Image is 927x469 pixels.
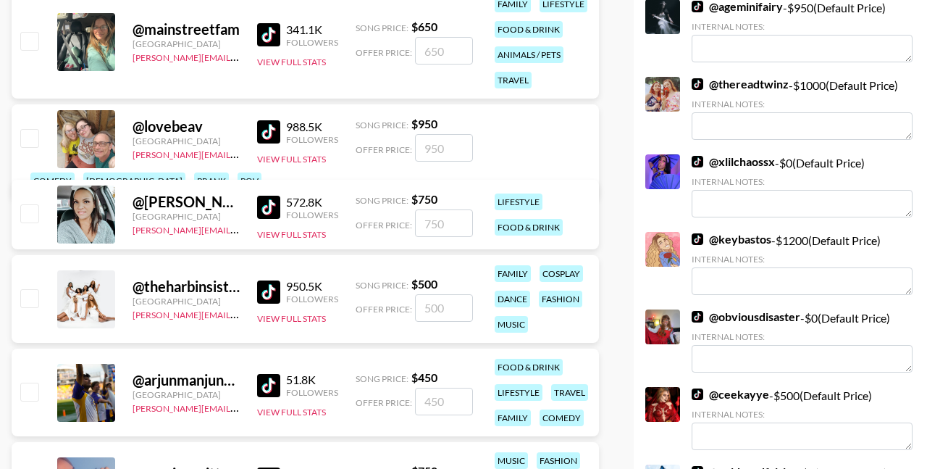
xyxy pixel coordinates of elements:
div: - $ 1200 (Default Price) [692,232,913,295]
div: food & drink [495,359,563,375]
div: Internal Notes: [692,331,913,342]
button: View Full Stats [257,154,326,165]
img: TikTok [692,1,703,12]
img: TikTok [257,374,280,397]
div: @ mainstreetfam [133,20,240,38]
div: travel [495,72,532,88]
button: View Full Stats [257,229,326,240]
div: fashion [537,452,580,469]
img: TikTok [257,120,280,144]
div: 950.5K [286,279,338,294]
div: [GEOGRAPHIC_DATA] [133,211,240,222]
div: - $ 1000 (Default Price) [692,77,913,140]
div: prank [194,173,229,189]
a: [PERSON_NAME][EMAIL_ADDRESS][DOMAIN_NAME] [133,400,347,414]
div: 988.5K [286,120,338,134]
div: music [495,452,528,469]
div: Internal Notes: [692,254,913,265]
div: Internal Notes: [692,176,913,187]
div: @ arjunmanjunath_ [133,371,240,389]
div: [GEOGRAPHIC_DATA] [133,136,240,146]
div: Followers [286,209,338,220]
div: cosplay [540,265,583,282]
img: TikTok [692,156,703,167]
div: lifestyle [495,384,542,401]
strong: $ 450 [411,370,437,384]
div: comedy [540,410,584,426]
div: food & drink [495,219,563,236]
div: fashion [539,291,582,307]
span: Song Price: [356,373,408,384]
div: family [495,410,531,426]
div: [DEMOGRAPHIC_DATA] [83,173,185,189]
div: pov [238,173,261,189]
span: Song Price: [356,120,408,130]
div: Followers [286,294,338,304]
div: @ lovebeav [133,117,240,136]
div: Internal Notes: [692,99,913,109]
div: lifestyle [495,194,542,210]
a: @xlilchaossx [692,154,775,169]
div: travel [551,384,588,401]
div: Followers [286,387,338,398]
button: View Full Stats [257,407,326,418]
span: Offer Price: [356,47,412,58]
span: Song Price: [356,280,408,291]
div: - $ 500 (Default Price) [692,387,913,450]
strong: $ 750 [411,192,437,206]
a: @obviousdisaster [692,310,800,324]
strong: $ 650 [411,20,437,33]
div: [GEOGRAPHIC_DATA] [133,296,240,307]
div: Followers [286,37,338,48]
div: [GEOGRAPHIC_DATA] [133,389,240,400]
div: food & drink [495,21,563,38]
a: [PERSON_NAME][EMAIL_ADDRESS][DOMAIN_NAME] [133,49,347,63]
div: dance [495,291,530,307]
img: TikTok [257,196,280,219]
div: - $ 0 (Default Price) [692,310,913,373]
div: family [495,265,531,282]
img: TikTok [257,23,280,46]
strong: $ 500 [411,277,437,291]
div: 51.8K [286,373,338,387]
img: TikTok [692,311,703,323]
span: Offer Price: [356,220,412,231]
img: TikTok [692,389,703,400]
span: Offer Price: [356,397,412,408]
a: @ceekayye [692,387,769,402]
div: Followers [286,134,338,145]
button: View Full Stats [257,313,326,324]
div: animals / pets [495,46,563,63]
img: TikTok [692,78,703,90]
div: - $ 0 (Default Price) [692,154,913,217]
a: [PERSON_NAME][EMAIL_ADDRESS][DOMAIN_NAME] [133,146,347,160]
div: comedy [30,173,75,189]
div: 341.1K [286,22,338,37]
input: 750 [415,209,473,237]
div: 572.8K [286,195,338,209]
div: Internal Notes: [692,21,913,32]
div: @ [PERSON_NAME].ohno [133,193,240,211]
span: Offer Price: [356,304,412,315]
span: Song Price: [356,195,408,206]
input: 650 [415,37,473,65]
div: [GEOGRAPHIC_DATA] [133,38,240,49]
a: @keybastos [692,232,771,246]
div: @ theharbinsisters [133,278,240,296]
span: Song Price: [356,22,408,33]
div: music [495,316,528,333]
input: 950 [415,134,473,162]
strong: $ 950 [411,117,437,130]
a: [PERSON_NAME][EMAIL_ADDRESS][DOMAIN_NAME] [133,307,347,320]
div: Internal Notes: [692,409,913,420]
span: Offer Price: [356,144,412,155]
a: @thereadtwinz [692,77,789,91]
img: TikTok [692,233,703,245]
input: 450 [415,388,473,415]
input: 500 [415,294,473,322]
img: TikTok [257,281,280,304]
a: [PERSON_NAME][EMAIL_ADDRESS][DOMAIN_NAME] [133,222,347,236]
button: View Full Stats [257,57,326,67]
